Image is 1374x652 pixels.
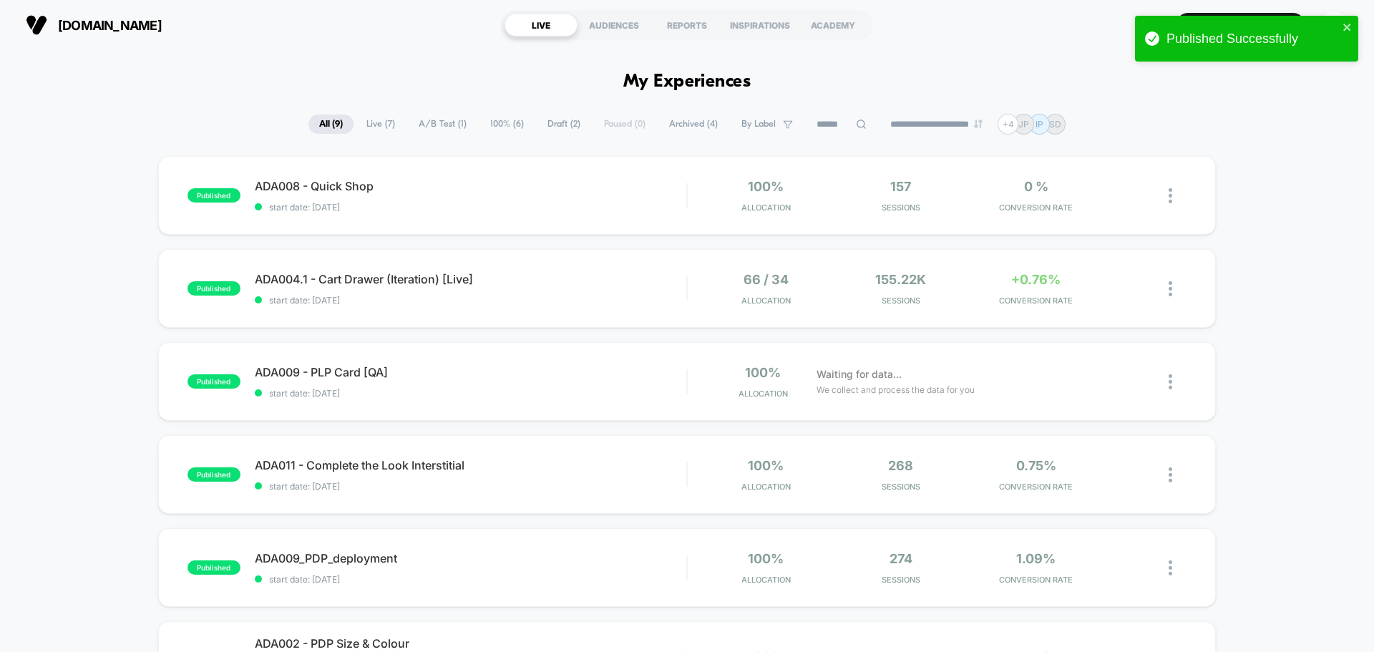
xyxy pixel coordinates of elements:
[1169,374,1172,389] img: close
[741,482,791,492] span: Allocation
[537,115,591,134] span: Draft ( 2 )
[1016,458,1056,473] span: 0.75%
[998,114,1018,135] div: + 4
[1036,119,1043,130] p: IP
[505,14,578,37] div: LIVE
[187,374,240,389] span: published
[817,366,902,382] span: Waiting for data...
[741,575,791,585] span: Allocation
[739,389,788,399] span: Allocation
[890,551,912,566] span: 274
[255,574,686,585] span: start date: [DATE]
[255,202,686,213] span: start date: [DATE]
[255,272,686,286] span: ADA004.1 - Cart Drawer (Iteration) [Live]
[255,636,686,651] span: ADA002 - PDP Size & Colour
[479,115,535,134] span: 100% ( 6 )
[1316,11,1353,40] button: CD
[1169,188,1172,203] img: close
[817,383,975,396] span: We collect and process the data for you
[578,14,651,37] div: AUDIENCES
[748,458,784,473] span: 100%
[21,14,166,37] button: [DOMAIN_NAME]
[187,560,240,575] span: published
[187,281,240,296] span: published
[308,115,354,134] span: All ( 9 )
[408,115,477,134] span: A/B Test ( 1 )
[658,115,729,134] span: Archived ( 4 )
[58,18,162,33] span: [DOMAIN_NAME]
[1343,21,1353,35] button: close
[748,551,784,566] span: 100%
[890,179,911,194] span: 157
[1011,272,1061,287] span: +0.76%
[1169,467,1172,482] img: close
[741,296,791,306] span: Allocation
[837,575,965,585] span: Sessions
[1049,119,1061,130] p: SD
[837,296,965,306] span: Sessions
[748,179,784,194] span: 100%
[837,482,965,492] span: Sessions
[26,14,47,36] img: Visually logo
[1320,11,1348,39] div: CD
[255,388,686,399] span: start date: [DATE]
[972,203,1100,213] span: CONVERSION RATE
[255,179,686,193] span: ADA008 - Quick Shop
[837,203,965,213] span: Sessions
[974,120,983,128] img: end
[744,272,789,287] span: 66 / 34
[623,72,751,92] h1: My Experiences
[255,551,686,565] span: ADA009_PDP_deployment
[1169,281,1172,296] img: close
[972,575,1100,585] span: CONVERSION RATE
[875,272,926,287] span: 155.22k
[187,467,240,482] span: published
[741,203,791,213] span: Allocation
[1024,179,1048,194] span: 0 %
[723,14,796,37] div: INSPIRATIONS
[1169,560,1172,575] img: close
[187,188,240,203] span: published
[745,365,781,380] span: 100%
[651,14,723,37] div: REPORTS
[972,296,1100,306] span: CONVERSION RATE
[255,365,686,379] span: ADA009 - PLP Card [QA]
[741,119,776,130] span: By Label
[356,115,406,134] span: Live ( 7 )
[888,458,913,473] span: 268
[1166,31,1338,47] div: Published Successfully
[1018,119,1029,130] p: JP
[255,481,686,492] span: start date: [DATE]
[255,458,686,472] span: ADA011 - Complete the Look Interstitial
[1016,551,1056,566] span: 1.09%
[796,14,869,37] div: ACADEMY
[972,482,1100,492] span: CONVERSION RATE
[255,295,686,306] span: start date: [DATE]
